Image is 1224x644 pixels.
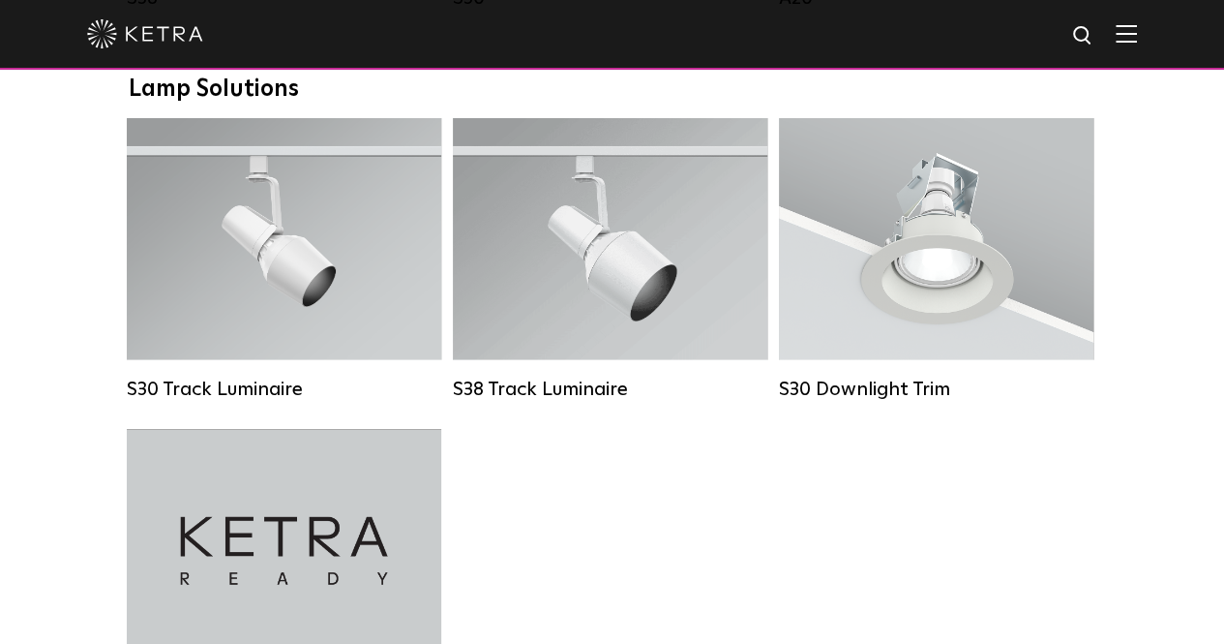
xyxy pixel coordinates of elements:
div: S30 Track Luminaire [127,377,441,400]
div: S38 Track Luminaire [453,377,767,400]
img: Hamburger%20Nav.svg [1116,24,1137,43]
div: Lamp Solutions [129,75,1096,103]
img: ketra-logo-2019-white [87,19,203,48]
div: S30 Downlight Trim [779,377,1093,400]
a: S38 Track Luminaire Lumen Output:1100Colors:White / BlackBeam Angles:10° / 25° / 40° / 60°Wattage... [453,117,767,400]
a: S30 Track Luminaire Lumen Output:1100Colors:White / BlackBeam Angles:15° / 25° / 40° / 60° / 90°W... [127,117,441,400]
img: search icon [1071,24,1095,48]
a: S30 Downlight Trim S30 Downlight Trim [779,117,1093,400]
